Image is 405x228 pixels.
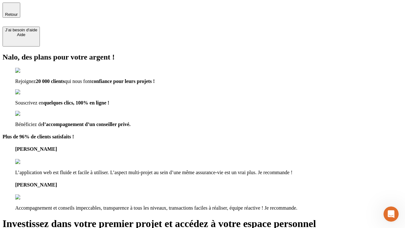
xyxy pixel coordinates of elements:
span: Bénéficiez de [15,122,43,127]
div: J’ai besoin d'aide [5,28,37,32]
iframe: Intercom live chat [383,206,399,222]
h4: Plus de 96% de clients satisfaits ! [3,134,402,140]
img: checkmark [15,89,42,95]
p: L’application web est fluide et facile à utiliser. L’aspect multi-projet au sein d’une même assur... [15,170,402,175]
img: checkmark [15,111,42,117]
h4: [PERSON_NAME] [15,182,402,188]
button: J’ai besoin d'aideAide [3,27,40,47]
img: checkmark [15,68,42,73]
h4: [PERSON_NAME] [15,146,402,152]
h2: Nalo, des plans pour votre argent ! [3,53,402,61]
span: Retour [5,12,18,17]
button: Retour [3,3,20,18]
img: reviews stars [15,159,47,165]
span: Souscrivez en [15,100,43,105]
span: confiance pour leurs projets ! [91,79,155,84]
span: l’accompagnement d’un conseiller privé. [43,122,131,127]
span: quelques clics, 100% en ligne ! [43,100,109,105]
span: 20 000 clients [36,79,65,84]
div: Aide [5,32,37,37]
img: reviews stars [15,194,47,200]
span: qui nous font [65,79,91,84]
p: Accompagnement et conseils impeccables, transparence à tous les niveaux, transactions faciles à r... [15,205,402,211]
span: Rejoignez [15,79,36,84]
